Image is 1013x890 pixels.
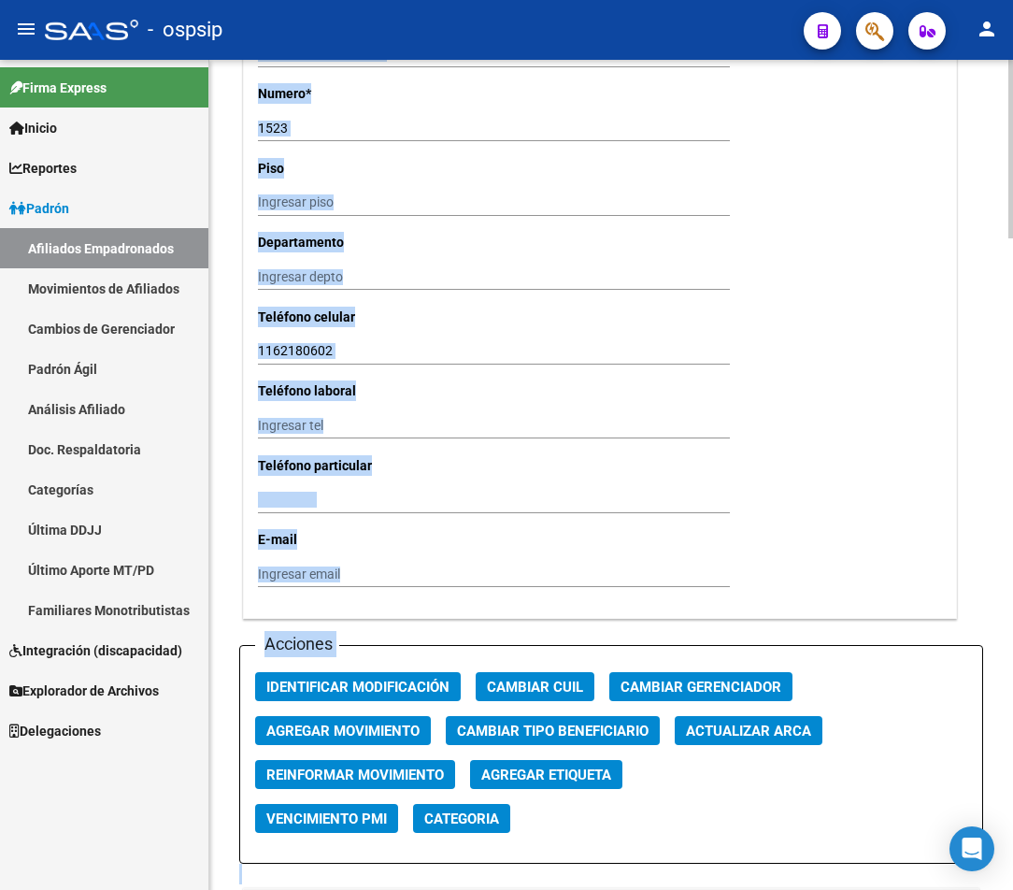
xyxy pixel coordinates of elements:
button: Cambiar CUIL [476,672,594,701]
span: Reinformar Movimiento [266,767,444,783]
p: Departamento [258,232,464,252]
h3: Acciones [255,631,339,657]
button: Cambiar Tipo Beneficiario [446,716,660,745]
button: Vencimiento PMI [255,804,398,833]
mat-icon: menu [15,18,37,40]
span: Inicio [9,118,57,138]
button: Agregar Movimiento [255,716,431,745]
span: Vencimiento PMI [266,811,387,827]
button: Categoria [413,804,510,833]
button: Actualizar ARCA [675,716,822,745]
span: Reportes [9,158,77,179]
p: Piso [258,158,464,179]
mat-icon: person [976,18,998,40]
p: E-mail [258,529,464,550]
button: Identificar Modificación [255,672,461,701]
p: Numero [258,83,464,104]
span: Explorador de Archivos [9,681,159,701]
div: Open Intercom Messenger [949,826,994,871]
span: Padrón [9,198,69,219]
span: Delegaciones [9,721,101,741]
p: Teléfono particular [258,455,464,476]
span: Agregar Movimiento [266,723,420,739]
span: Firma Express [9,78,107,98]
span: Actualizar ARCA [686,723,811,739]
span: Cambiar Gerenciador [621,679,781,696]
span: Categoria [424,811,499,827]
span: Cambiar CUIL [487,679,583,696]
button: Cambiar Gerenciador [609,672,792,701]
button: Reinformar Movimiento [255,760,455,789]
span: - ospsip [148,9,222,50]
span: Identificar Modificación [266,679,449,696]
span: Agregar Etiqueta [481,767,611,783]
button: Agregar Etiqueta [470,760,622,789]
span: Cambiar Tipo Beneficiario [457,723,649,739]
p: Teléfono laboral [258,380,464,401]
span: Integración (discapacidad) [9,640,182,661]
p: Teléfono celular [258,307,464,327]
